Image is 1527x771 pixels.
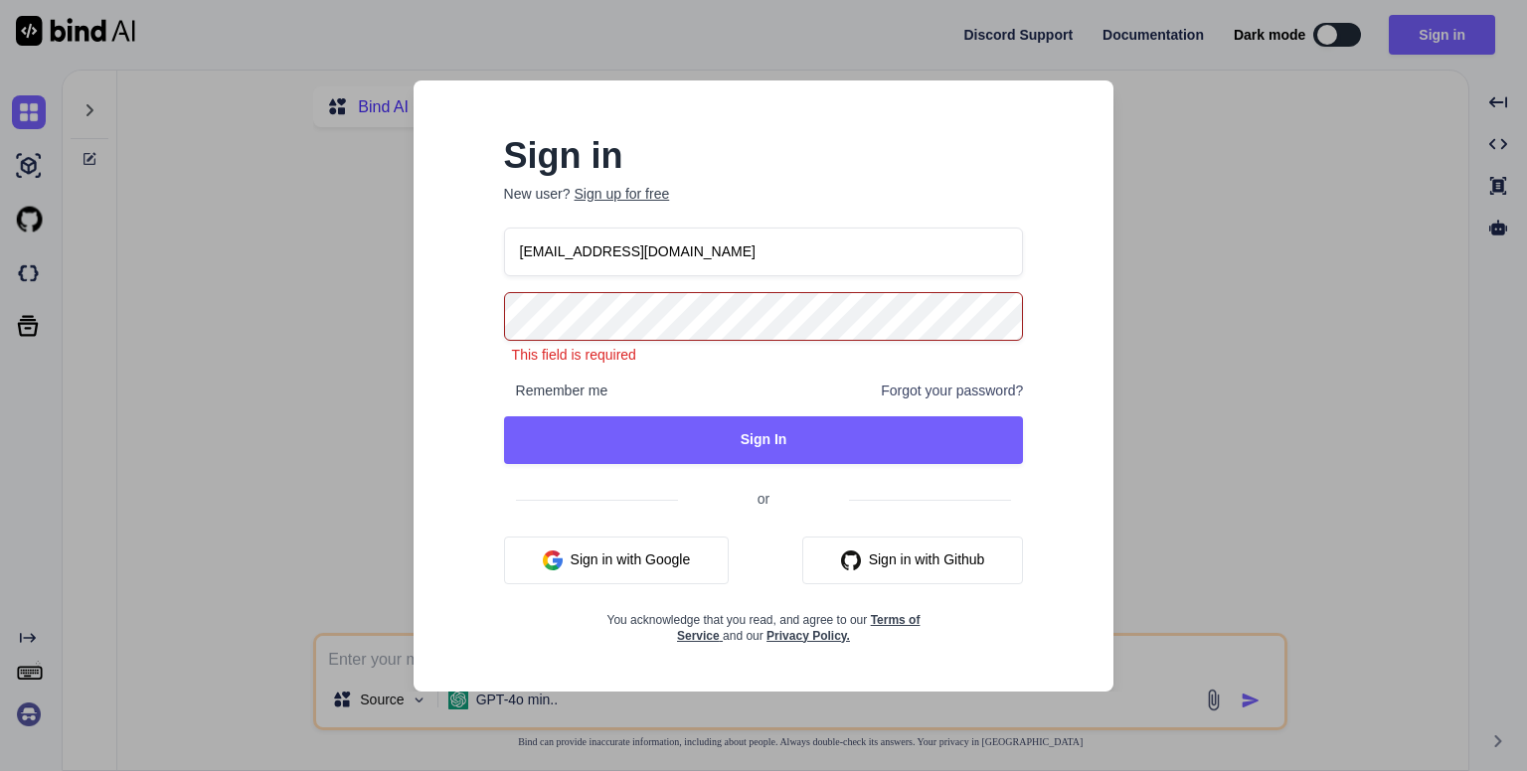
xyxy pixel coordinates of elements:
[591,600,937,644] div: You acknowledge that you read, and agree to our and our
[504,416,1024,464] button: Sign In
[504,140,1024,172] h2: Sign in
[504,184,1024,228] p: New user?
[504,381,608,400] span: Remember me
[504,537,730,584] button: Sign in with Google
[575,184,670,204] div: Sign up for free
[766,629,850,643] a: Privacy Policy.
[543,550,563,570] img: google
[881,381,1023,400] span: Forgot your password?
[677,613,920,643] a: Terms of Service
[678,475,849,523] span: or
[802,537,1024,584] button: Sign in with Github
[841,550,861,570] img: github
[504,228,1024,276] input: Login or Email
[504,345,1024,365] p: This field is required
